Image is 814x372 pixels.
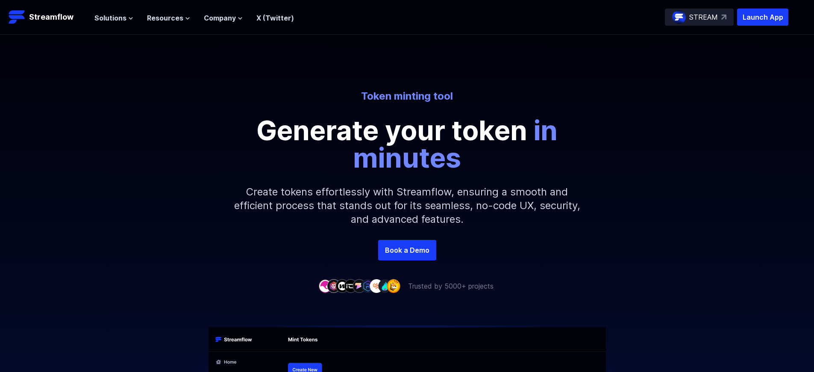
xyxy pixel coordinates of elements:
[408,281,494,291] p: Trusted by 5000+ projects
[204,13,243,23] button: Company
[29,11,73,23] p: Streamflow
[335,279,349,292] img: company-3
[318,279,332,292] img: company-1
[147,13,190,23] button: Resources
[9,9,86,26] a: Streamflow
[327,279,341,292] img: company-2
[361,279,375,292] img: company-6
[223,171,591,240] p: Create tokens effortlessly with Streamflow, ensuring a smooth and efficient process that stands o...
[215,117,599,171] p: Generate your token
[147,13,183,23] span: Resources
[370,279,383,292] img: company-7
[387,279,400,292] img: company-9
[353,114,558,174] span: in minutes
[665,9,734,26] a: STREAM
[94,13,126,23] span: Solutions
[9,9,26,26] img: Streamflow Logo
[344,279,358,292] img: company-4
[170,89,644,103] p: Token minting tool
[378,240,436,260] a: Book a Demo
[689,12,718,22] p: STREAM
[353,279,366,292] img: company-5
[672,10,686,24] img: streamflow-logo-circle.png
[721,15,726,20] img: top-right-arrow.svg
[737,9,788,26] button: Launch App
[204,13,236,23] span: Company
[256,14,294,22] a: X (Twitter)
[94,13,133,23] button: Solutions
[378,279,392,292] img: company-8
